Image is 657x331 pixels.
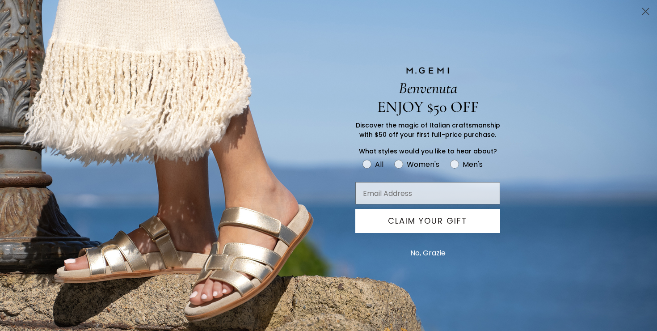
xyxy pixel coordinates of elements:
[405,67,450,75] img: M.GEMI
[463,159,483,170] div: Men's
[407,159,439,170] div: Women's
[399,79,457,98] span: Benvenuta
[355,182,500,204] input: Email Address
[377,98,479,116] span: ENJOY $50 OFF
[375,159,383,170] div: All
[406,242,450,264] button: No, Grazie
[356,121,500,139] span: Discover the magic of Italian craftsmanship with $50 off your first full-price purchase.
[638,4,653,19] button: Close dialog
[359,147,497,156] span: What styles would you like to hear about?
[355,209,500,233] button: CLAIM YOUR GIFT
